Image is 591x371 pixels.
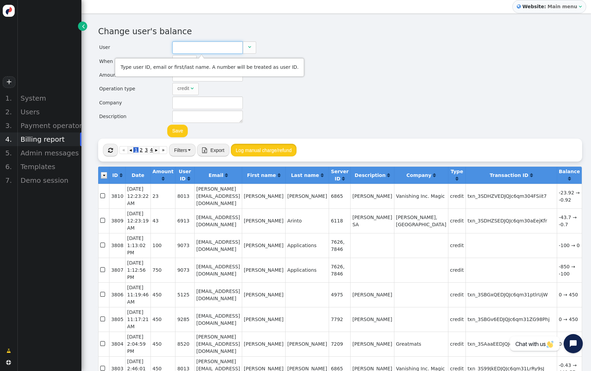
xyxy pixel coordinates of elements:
td: 0 → 450 [557,332,582,356]
td: -43.7 → -0.7 [557,208,582,233]
td: [PERSON_NAME][EMAIL_ADDRESS][DOMAIN_NAME] [194,184,242,208]
span:  [100,216,106,225]
td: 9073 [175,233,194,258]
a: » [159,146,168,154]
span:  [6,347,11,355]
div: Now [178,57,187,65]
td: [PERSON_NAME] [350,307,394,332]
span:  [108,148,113,153]
td: Applications [285,258,329,282]
span: Click to sort [342,176,345,181]
td: 3804 [109,332,125,356]
td: [PERSON_NAME] [242,282,285,307]
td: [EMAIL_ADDRESS][DOMAIN_NAME] [194,208,242,233]
b: First name [247,172,276,178]
td: 3806 [109,282,125,307]
td: credit [448,307,465,332]
span:  [6,360,11,365]
td: txn_3SBGxQEDJQJc6qm31ptlrUjW [465,282,557,307]
td: Description [99,110,171,123]
td: [PERSON_NAME], [GEOGRAPHIC_DATA] [394,208,448,233]
td: [EMAIL_ADDRESS][DOMAIN_NAME] [194,258,242,282]
td: User [99,41,171,54]
td: 9073 [175,258,194,282]
span: Click to sort [225,173,228,178]
span: Export [210,148,224,153]
img: logo-icon.svg [3,5,15,17]
td: [PERSON_NAME] SA [350,208,394,233]
b: Type [451,169,463,174]
td: credit [448,282,465,307]
span:  [82,23,85,30]
td: 4975 [329,282,350,307]
span: 1 [133,147,139,153]
a:  [2,345,16,357]
div: Templates [17,160,81,174]
span: Click to sort [162,176,165,181]
span:  [248,44,251,49]
span:  [191,86,194,91]
button: Filters [169,144,196,156]
td: 100 [150,233,175,258]
a:  [321,172,324,178]
span: [DATE] 1:12:56 PM [127,260,146,280]
td: 8520 [175,332,194,356]
b: Amount [153,169,174,174]
span: [DATE] 12:23:22 AM [127,186,149,206]
td: Company [99,96,171,109]
span:  [517,3,521,10]
a:  [225,172,228,178]
div: credit [178,85,189,92]
td: [EMAIL_ADDRESS][DOMAIN_NAME] [194,307,242,332]
div: Users [17,105,81,119]
td: -850 → -100 [557,258,582,282]
span: Click to sort [568,176,571,181]
span:  [100,241,106,250]
span:  [100,315,106,324]
div: Demo session [17,174,81,187]
td: txn_3SDHZVEDJQJc6qm304FSiit7 [465,184,557,208]
td: 3805 [109,307,125,332]
td: [PERSON_NAME] [350,332,394,356]
td: credit [448,332,465,356]
td: -100 → 0 [557,233,582,258]
b: Date [132,172,144,178]
b: Company [406,172,431,178]
td: 5125 [175,282,194,307]
span: Click to sort [433,173,436,178]
td: Arinto [285,208,329,233]
span:  [100,290,106,299]
td: txn_3SAaaEEDJQJc6qm30DNGtH3m [465,332,557,356]
td: [PERSON_NAME] [242,258,285,282]
div: Payment operators [17,119,81,132]
td: [PERSON_NAME] [285,184,329,208]
b: Website: [521,3,548,10]
td: [PERSON_NAME] [242,332,285,356]
b: User ID [179,169,191,181]
span: Click to sort [387,173,390,178]
a:  [120,172,122,178]
b: Description [355,172,386,178]
td: [PERSON_NAME] [285,332,329,356]
span: Click to sort [456,176,458,181]
td: 7626, 7846 [329,233,350,258]
span:  [100,191,106,201]
a:  [530,172,533,178]
td: 23 [150,184,175,208]
td: [PERSON_NAME] [350,184,394,208]
a: ◂ [128,146,133,154]
a:  [387,172,390,178]
td: credit [448,208,465,233]
td: 7626, 7846 [329,258,350,282]
div: Billing report [17,132,81,146]
td: [PERSON_NAME] [242,233,285,258]
span: Click to sort [278,173,280,178]
b: Server ID [331,169,349,181]
span: Click to sort [530,173,533,178]
td: 7792 [329,307,350,332]
div: Admin messages [17,146,81,160]
a:  [278,172,280,178]
td: [PERSON_NAME] [242,307,285,332]
b: Main menu [548,4,577,9]
span:  [202,148,207,153]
